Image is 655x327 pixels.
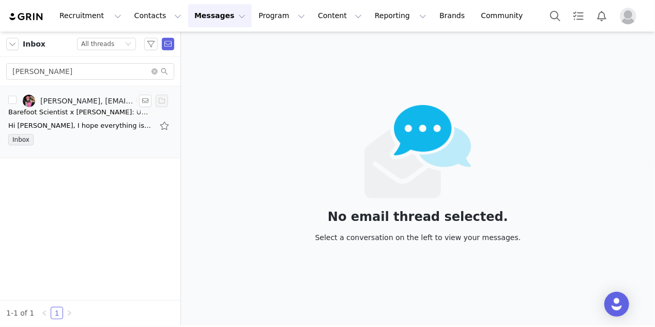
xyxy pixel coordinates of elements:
[162,38,174,50] span: Send Email
[8,12,44,22] img: grin logo
[125,41,131,48] i: icon: down
[151,68,158,75] i: icon: close-circle
[590,4,613,27] button: Notifications
[567,4,590,27] a: Tasks
[8,107,153,117] div: Barefoot Scientist x Emily: UGC Campaign Opportunity ✨
[6,307,34,319] li: 1-1 of 1
[51,307,63,319] a: 1
[433,4,474,27] a: Brands
[252,4,311,27] button: Program
[23,39,45,50] span: Inbox
[312,4,368,27] button: Content
[51,307,63,319] li: 1
[369,4,433,27] button: Reporting
[53,4,128,27] button: Recruitment
[66,310,72,316] i: icon: right
[604,292,629,317] div: Open Intercom Messenger
[23,95,133,107] a: [PERSON_NAME], [EMAIL_ADDRESS][DOMAIN_NAME]
[38,307,51,319] li: Previous Page
[40,97,133,105] div: [PERSON_NAME], [EMAIL_ADDRESS][DOMAIN_NAME]
[128,4,188,27] button: Contacts
[63,307,75,319] li: Next Page
[133,95,146,106] span: (4)
[8,134,34,145] span: Inbox
[364,105,471,198] img: emails-empty2x.png
[315,232,521,243] div: Select a conversation on the left to view your messages.
[620,8,636,24] img: placeholder-profile.jpg
[188,4,252,27] button: Messages
[41,310,48,316] i: icon: left
[81,38,114,50] div: All threads
[544,4,567,27] button: Search
[315,211,521,222] div: No email thread selected.
[161,68,168,75] i: icon: search
[8,121,153,131] div: Hi Emily, I hope everything is going well! Just a reminder to please submit your proposed outline...
[23,95,35,107] img: 5efdfb9b-d49b-4d71-9b18-1c3c7a00255c.jpg
[475,4,534,27] a: Community
[6,63,174,80] input: Search mail
[614,8,647,24] button: Profile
